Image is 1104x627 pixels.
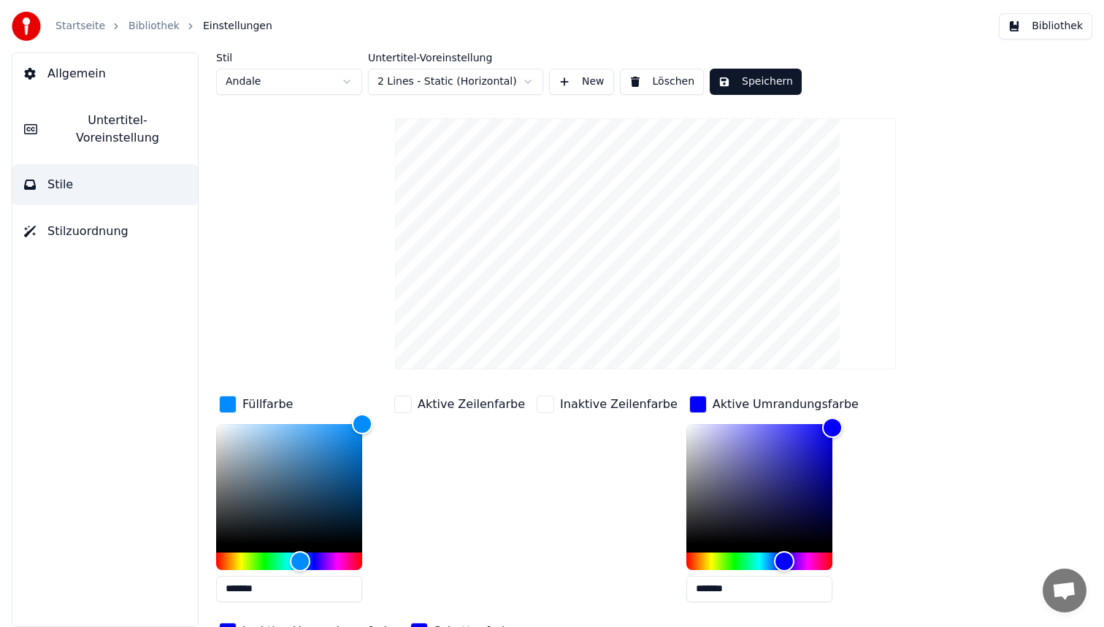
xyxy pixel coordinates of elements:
[203,19,272,34] span: Einstellungen
[49,112,186,147] span: Untertitel-Voreinstellung
[418,396,525,413] div: Aktive Zeilenfarbe
[47,176,73,193] span: Stile
[55,19,105,34] a: Startseite
[534,393,681,416] button: Inaktive Zeilenfarbe
[686,553,832,570] div: Hue
[47,65,106,82] span: Allgemein
[12,211,198,252] button: Stilzuordnung
[686,393,862,416] button: Aktive Umrandungsfarbe
[216,393,296,416] button: Füllfarbe
[216,553,362,570] div: Hue
[1043,569,1086,612] a: Chat öffnen
[12,100,198,158] button: Untertitel-Voreinstellung
[216,53,362,63] label: Stil
[12,12,41,41] img: youka
[549,69,614,95] button: New
[55,19,272,34] nav: breadcrumb
[560,396,678,413] div: Inaktive Zeilenfarbe
[686,424,832,544] div: Color
[391,393,528,416] button: Aktive Zeilenfarbe
[216,424,362,544] div: Color
[710,69,802,95] button: Speichern
[713,396,859,413] div: Aktive Umrandungsfarbe
[999,13,1092,39] button: Bibliothek
[12,164,198,205] button: Stile
[47,223,129,240] span: Stilzuordnung
[242,396,293,413] div: Füllfarbe
[368,53,543,63] label: Untertitel-Voreinstellung
[12,53,198,94] button: Allgemein
[620,69,704,95] button: Löschen
[129,19,180,34] a: Bibliothek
